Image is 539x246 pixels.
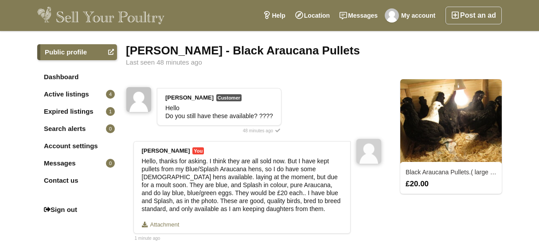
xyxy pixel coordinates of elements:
a: Post an ad [445,7,502,24]
a: My account [383,7,440,24]
strong: [PERSON_NAME] [142,147,190,154]
a: Active listings4 [37,86,117,102]
img: 3128_thumbnail.jpg [400,79,502,164]
a: Dashboard [37,69,117,85]
a: Contact us [37,173,117,188]
div: £20.00 [401,180,501,188]
a: Black Araucana Pullets.( large fowl) [406,169,503,176]
img: Carol Connor [385,8,399,23]
a: Help [258,7,290,24]
span: You [192,147,204,154]
span: Customer [216,94,242,101]
a: Account settings [37,138,117,154]
img: Sell Your Poultry [37,7,164,24]
a: Sign out [37,202,117,218]
div: Hello Do you still have these available? ???? [165,104,273,120]
div: Last seen 48 minutes ago [126,59,502,66]
span: 0 [106,159,115,168]
a: Messages [335,7,383,24]
a: Public profile [37,44,117,60]
a: Location [290,7,335,24]
img: Carol Connor [356,139,381,164]
span: 0 [106,124,115,133]
a: Expired listings1 [37,104,117,119]
div: Hello, thanks for asking. I think they are all sold now. But I have kept pullets from my Blue/Spl... [142,157,342,213]
span: 4 [106,90,115,99]
a: Messages0 [37,155,117,171]
span: 1 [106,107,115,116]
a: Search alerts0 [37,121,117,137]
img: Suzanna Mavity [126,87,151,112]
div: [PERSON_NAME] - Black Araucana Pullets [126,44,502,57]
a: Attachment [142,222,199,228]
strong: [PERSON_NAME] [165,94,214,101]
